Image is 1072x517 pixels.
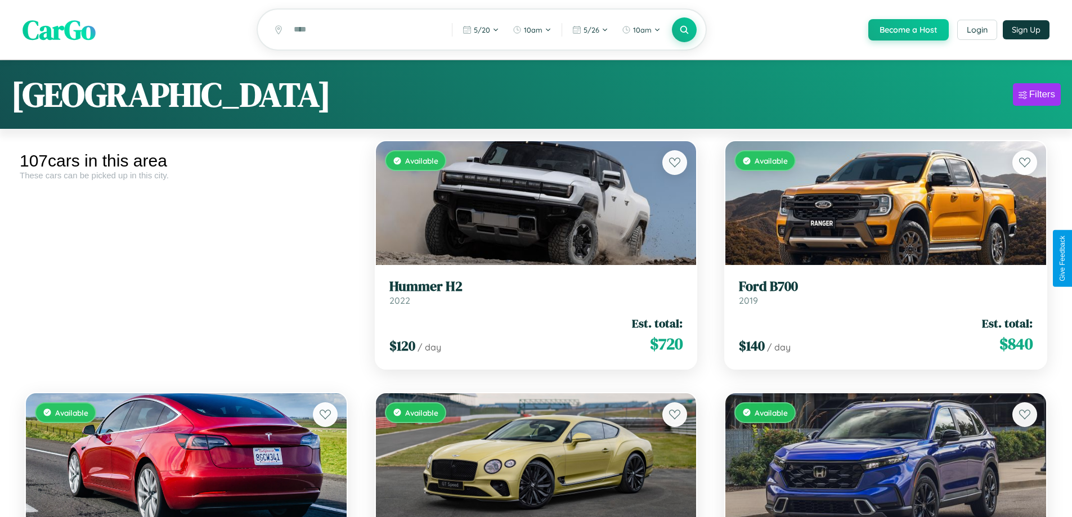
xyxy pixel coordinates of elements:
[739,295,758,306] span: 2019
[20,170,353,180] div: These cars can be picked up in this city.
[957,20,997,40] button: Login
[20,151,353,170] div: 107 cars in this area
[755,408,788,417] span: Available
[457,21,505,39] button: 5/20
[389,278,683,306] a: Hummer H22022
[11,71,331,118] h1: [GEOGRAPHIC_DATA]
[418,341,441,353] span: / day
[55,408,88,417] span: Available
[739,278,1033,306] a: Ford B7002019
[1003,20,1049,39] button: Sign Up
[1013,83,1061,106] button: Filters
[584,25,599,34] span: 5 / 26
[405,408,438,417] span: Available
[524,25,542,34] span: 10am
[507,21,557,39] button: 10am
[405,156,438,165] span: Available
[389,295,410,306] span: 2022
[767,341,791,353] span: / day
[23,11,96,48] span: CarGo
[633,25,652,34] span: 10am
[982,315,1033,331] span: Est. total:
[632,315,683,331] span: Est. total:
[650,332,683,355] span: $ 720
[389,278,683,295] h3: Hummer H2
[739,336,765,355] span: $ 140
[999,332,1033,355] span: $ 840
[739,278,1033,295] h3: Ford B700
[1029,89,1055,100] div: Filters
[389,336,415,355] span: $ 120
[474,25,490,34] span: 5 / 20
[1058,236,1066,281] div: Give Feedback
[616,21,666,39] button: 10am
[567,21,614,39] button: 5/26
[868,19,949,41] button: Become a Host
[755,156,788,165] span: Available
